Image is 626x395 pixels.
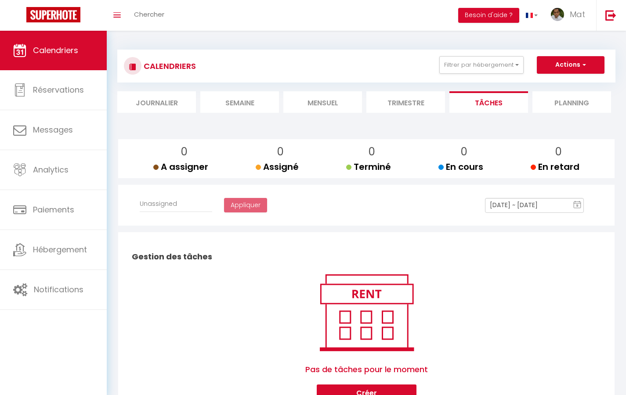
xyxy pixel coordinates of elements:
[531,161,579,173] span: En retard
[445,144,483,160] p: 0
[458,8,519,23] button: Besoin d'aide ?
[141,56,196,76] h3: CALENDRIERS
[538,144,579,160] p: 0
[117,91,196,113] li: Journalier
[33,124,73,135] span: Messages
[33,164,69,175] span: Analytics
[576,204,579,208] text: 9
[160,144,208,160] p: 0
[34,284,83,295] span: Notifications
[130,243,603,270] h2: Gestion des tâches
[256,161,299,173] span: Assigné
[263,144,299,160] p: 0
[33,244,87,255] span: Hébergement
[7,4,33,30] button: Ouvrir le widget de chat LiveChat
[366,91,445,113] li: Trimestre
[449,91,528,113] li: Tâches
[353,144,391,160] p: 0
[224,198,267,213] button: Appliquer
[134,10,164,19] span: Chercher
[26,7,80,22] img: Super Booking
[311,270,423,355] img: rent.png
[537,56,604,74] button: Actions
[200,91,279,113] li: Semaine
[33,84,84,95] span: Réservations
[346,161,391,173] span: Terminé
[551,8,564,21] img: ...
[33,45,78,56] span: Calendriers
[439,56,524,74] button: Filtrer par hébergement
[532,91,611,113] li: Planning
[153,161,208,173] span: A assigner
[33,204,74,215] span: Paiements
[570,9,585,20] span: Mat
[305,355,428,384] span: Pas de tâches pour le moment
[605,10,616,21] img: logout
[283,91,362,113] li: Mensuel
[438,161,483,173] span: En cours
[485,198,584,213] input: Select Date Range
